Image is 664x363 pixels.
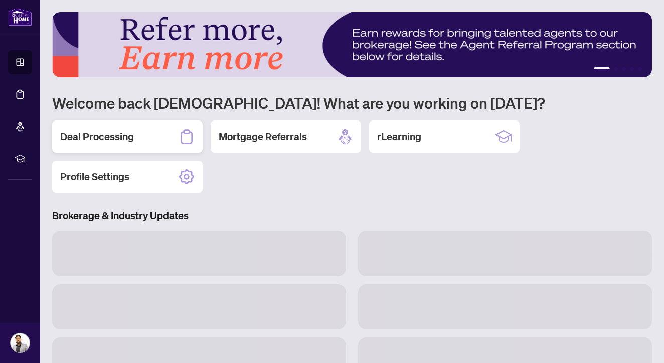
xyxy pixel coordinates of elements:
h2: rLearning [377,130,421,144]
img: logo [8,8,32,26]
img: Profile Icon [11,333,30,352]
h1: Welcome back [DEMOGRAPHIC_DATA]! What are you working on [DATE]? [52,93,652,112]
button: 1 [594,67,610,71]
button: 2 [614,67,618,71]
h2: Mortgage Referrals [219,130,307,144]
h3: Brokerage & Industry Updates [52,209,652,223]
img: Slide 0 [52,12,652,77]
h2: Deal Processing [60,130,134,144]
button: 4 [630,67,634,71]
button: 3 [622,67,626,71]
button: 5 [638,67,642,71]
h2: Profile Settings [60,170,129,184]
